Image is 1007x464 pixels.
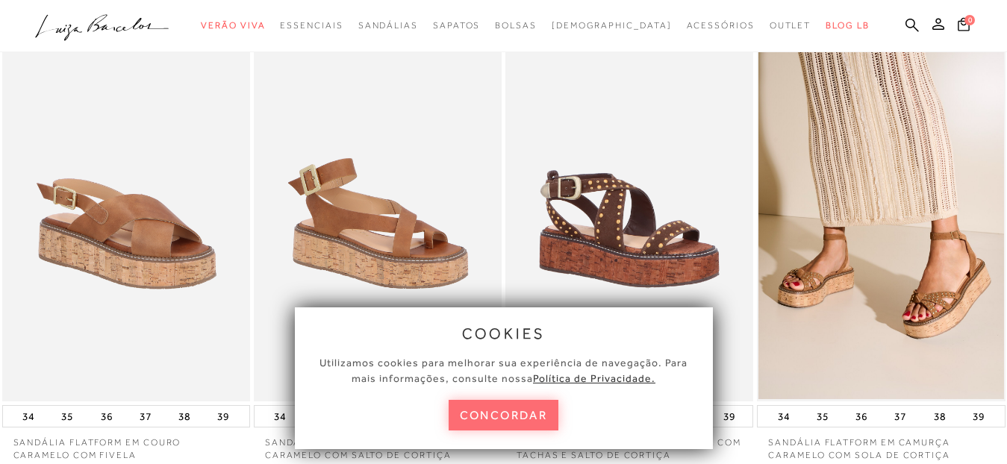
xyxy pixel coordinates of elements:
button: 38 [929,406,950,427]
img: SANDÁLIA FLATFORM EM COURO CARAMELO COM SALTO DE CORTIÇA [255,32,500,399]
a: noSubCategoriesText [433,12,480,40]
button: 35 [57,406,78,427]
span: Outlet [770,20,811,31]
button: 39 [719,406,740,427]
span: BLOG LB [826,20,869,31]
a: SANDÁLIA FLATFORM EM CAMURÇA CARAMELO COM SOLA DE CORTIÇA SANDÁLIA FLATFORM EM CAMURÇA CARAMELO C... [758,32,1003,399]
a: SANDÁLIA FLATFORM EM COURO CAFÉ COM TACHAS E SALTO DE CORTIÇA SANDÁLIA FLATFORM EM COURO CAFÉ COM... [507,32,752,399]
a: SANDÁLIA FLATFORM EM COURO CARAMELO COM FIVELA SANDÁLIA FLATFORM EM COURO CARAMELO COM FIVELA [4,32,249,399]
span: Verão Viva [201,20,265,31]
span: Sapatos [433,20,480,31]
a: noSubCategoriesText [495,12,537,40]
button: 36 [96,406,117,427]
span: Acessórios [687,20,755,31]
a: noSubCategoriesText [201,12,265,40]
span: 0 [964,15,975,25]
a: BLOG LB [826,12,869,40]
a: SANDÁLIA FLATFORM EM COURO CARAMELO COM SALTO DE CORTIÇA SANDÁLIA FLATFORM EM COURO CARAMELO COM ... [255,32,500,399]
span: Bolsas [495,20,537,31]
button: concordar [449,400,559,430]
a: Política de Privacidade. [533,372,655,384]
button: 37 [890,406,911,427]
button: 0 [953,16,974,37]
button: 39 [968,406,989,427]
span: cookies [462,325,546,342]
button: 36 [851,406,872,427]
a: SANDÁLIA FLATFORM EM CAMURÇA CARAMELO COM SOLA DE CORTIÇA [757,427,1005,462]
a: noSubCategoriesText [552,12,672,40]
a: noSubCategoriesText [280,12,343,40]
button: 34 [18,406,39,427]
a: SANDÁLIA FLATFORM EM COURO CARAMELO COM FIVELA [2,427,250,462]
img: SANDÁLIA FLATFORM EM COURO CAFÉ COM TACHAS E SALTO DE CORTIÇA [507,32,752,399]
a: SANDÁLIA FLATFORM EM COURO CARAMELO COM SALTO DE CORTIÇA [254,427,502,462]
button: 37 [135,406,156,427]
img: SANDÁLIA FLATFORM EM COURO CARAMELO COM FIVELA [4,32,249,399]
button: 34 [773,406,794,427]
button: 38 [174,406,195,427]
a: noSubCategoriesText [358,12,418,40]
a: noSubCategoriesText [770,12,811,40]
button: 35 [812,406,833,427]
span: Utilizamos cookies para melhorar sua experiência de navegação. Para mais informações, consulte nossa [319,357,688,384]
span: Essenciais [280,20,343,31]
a: noSubCategoriesText [687,12,755,40]
span: [DEMOGRAPHIC_DATA] [552,20,672,31]
button: 39 [213,406,234,427]
span: Sandálias [358,20,418,31]
img: SANDÁLIA FLATFORM EM CAMURÇA CARAMELO COM SOLA DE CORTIÇA [758,32,1003,399]
button: 34 [269,406,290,427]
